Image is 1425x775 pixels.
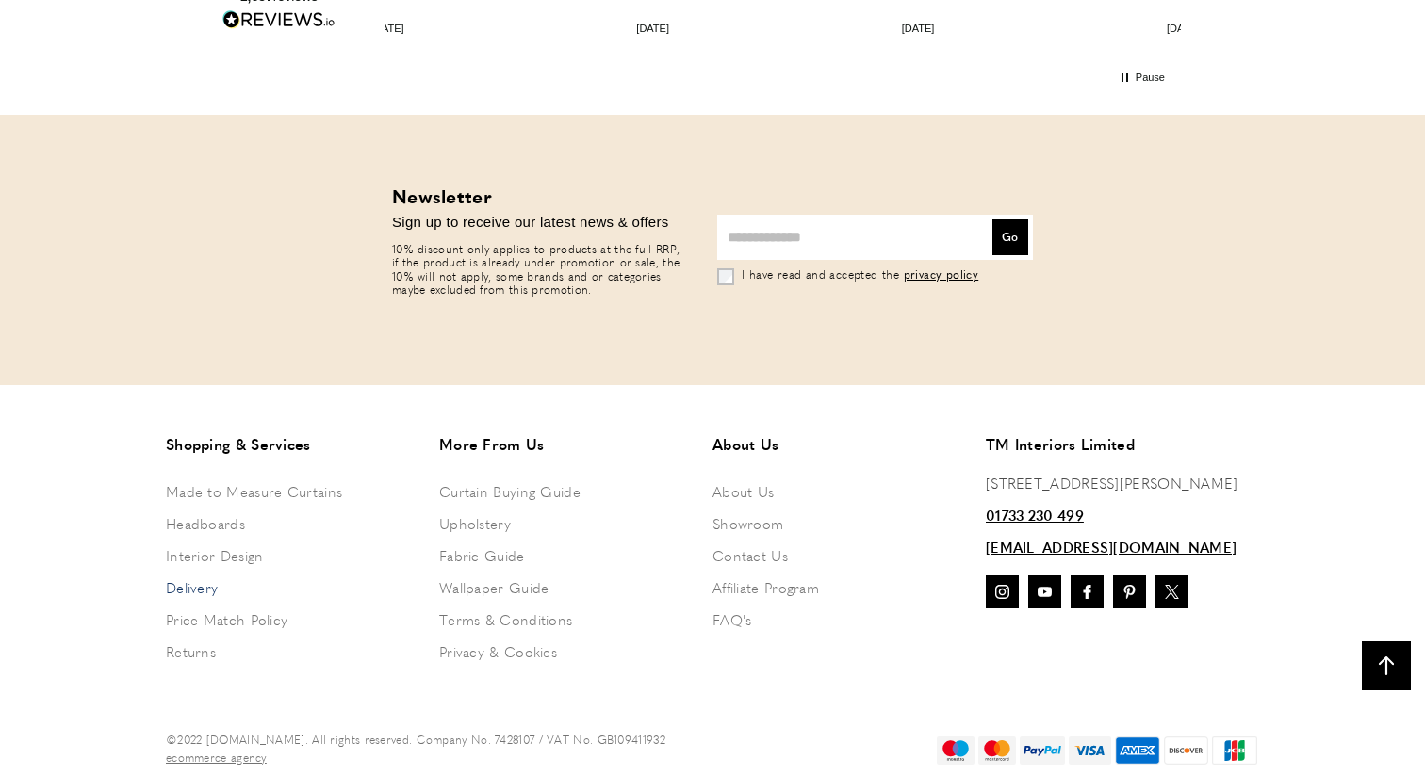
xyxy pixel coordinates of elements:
[902,22,935,36] div: [DATE]
[166,636,420,668] a: Returns
[986,536,1237,558] a: [EMAIL_ADDRESS][DOMAIN_NAME]
[986,432,1259,457] span: TM Interiors Limited
[1136,71,1165,85] div: Pause
[222,10,336,35] a: Read more reviews on REVIEWS.io
[166,732,665,748] span: ©2022 [DOMAIN_NAME]. All rights reserved. Company No. 7428107 / VAT No. GB109411932
[392,211,689,234] p: Sign up to receive our latest news & offers
[166,749,267,767] a: ecommerce agency
[1164,736,1209,765] img: discover
[439,540,694,572] a: Fabric Guide
[371,22,404,36] div: [DATE]
[166,476,420,508] a: Made to Measure Curtains
[978,736,1016,765] img: mastercard
[1115,736,1160,765] img: american-express
[986,504,1084,526] a: 01733 230 499
[937,736,975,765] img: maestro
[392,182,492,209] strong: Newsletter
[712,508,967,540] a: Showroom
[439,508,694,540] a: Upholstery
[1069,736,1111,765] img: visa
[1120,70,1165,87] div: Pause carousel
[712,572,967,604] a: Affiliate Program
[712,604,967,636] a: FAQ's
[636,22,669,36] div: [DATE]
[166,604,420,636] a: Price Match Policy
[986,432,1259,494] address: [STREET_ADDRESS][PERSON_NAME]
[439,572,694,604] a: Wallpaper Guide
[166,508,420,540] a: Headboards
[439,604,694,636] a: Terms & Conditions
[166,572,420,604] a: Delivery
[1212,736,1257,765] img: jcb
[717,215,1033,286] form: Subscribe to Newsletter
[712,540,967,572] a: Contact Us
[712,476,967,508] a: About Us
[166,540,420,572] a: Interior Design
[904,266,979,283] a: privacy policy
[1167,22,1200,36] div: [DATE]
[1020,736,1065,765] img: paypal
[742,266,899,283] span: I have read and accepted the
[439,476,694,508] a: Curtain Buying Guide
[439,636,694,668] a: Privacy & Cookies
[392,243,689,298] p: 10% discount only applies to products at the full RRP, if the product is already under promotion ...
